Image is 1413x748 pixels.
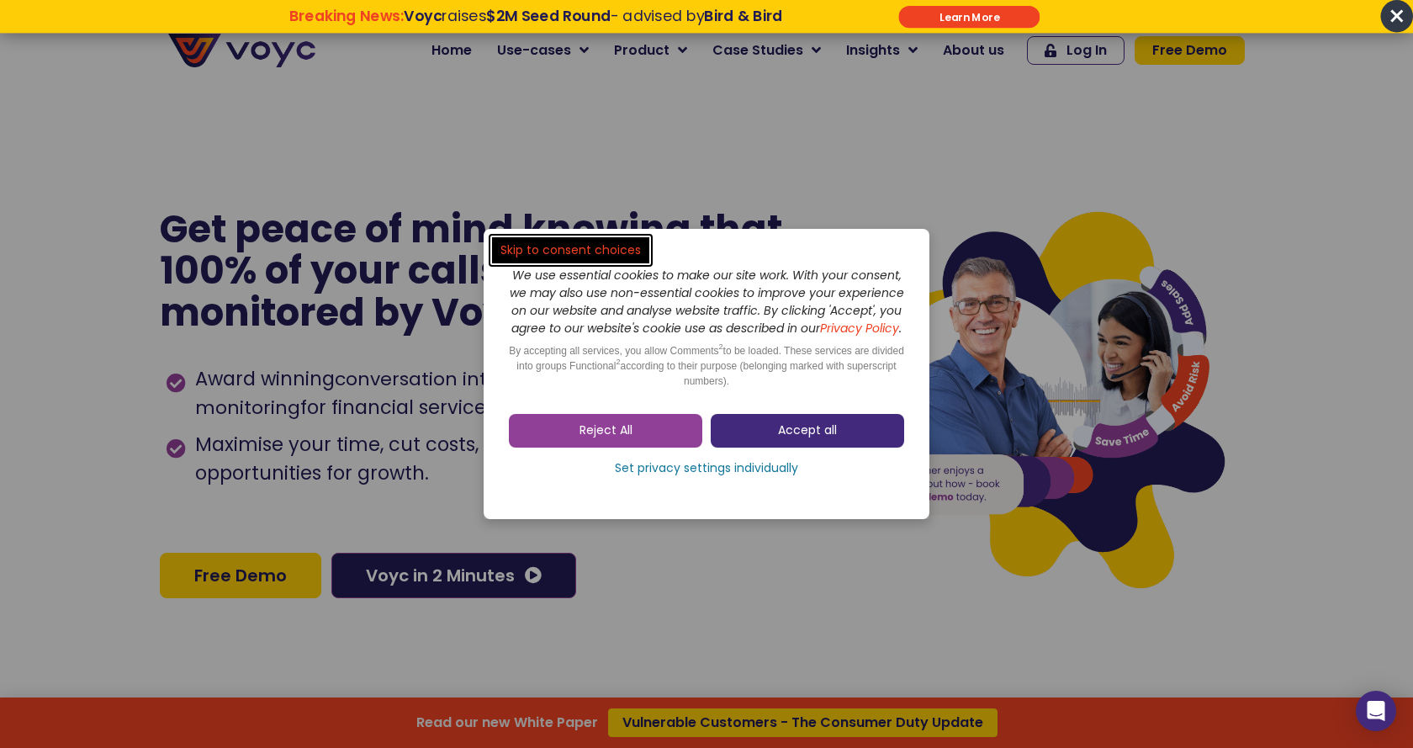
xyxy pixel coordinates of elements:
a: Privacy Policy [347,350,426,367]
a: Set privacy settings individually [509,456,904,481]
a: Privacy Policy [820,320,899,337]
span: Job title [223,136,280,156]
i: We use essential cookies to make our site work. With your consent, we may also use non-essential ... [510,267,904,337]
span: Accept all [778,422,837,439]
a: Skip to consent choices [492,237,649,263]
span: By accepting all services, you allow Comments to be loaded. These services are divided into group... [509,345,904,387]
span: Set privacy settings individually [615,460,798,477]
span: Phone [223,67,265,87]
a: Reject All [509,414,702,448]
a: Accept all [711,414,904,448]
span: Reject All [579,422,632,439]
sup: 2 [616,358,620,366]
sup: 2 [719,342,723,351]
